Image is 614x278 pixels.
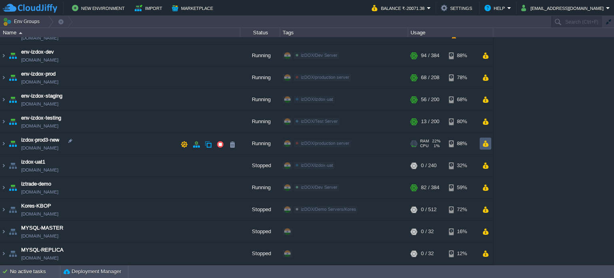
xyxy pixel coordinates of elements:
button: Env Groups [3,16,42,27]
div: 88% [449,46,475,68]
img: AMDAwAAAACH5BAEAAAAALAAAAAABAAEAAAICRAEAOw== [0,222,7,244]
div: 12% [449,244,475,266]
span: [DOMAIN_NAME] [21,168,58,176]
button: Import [135,3,165,13]
span: izDOX/Dev Server [301,54,337,59]
div: Stopped [240,156,280,178]
img: AMDAwAAAACH5BAEAAAAALAAAAAABAAEAAAICRAEAOw== [7,134,18,156]
img: AMDAwAAAACH5BAEAAAAALAAAAAABAAEAAAICRAEAOw== [0,90,7,112]
div: Status [241,28,280,37]
span: izDOX/izdox-uat [301,164,333,169]
img: AMDAwAAAACH5BAEAAAAALAAAAAABAAEAAAICRAEAOw== [7,222,18,244]
div: Name [1,28,240,37]
img: AMDAwAAAACH5BAEAAAAALAAAAAABAAEAAAICRAEAOw== [7,156,18,178]
div: Tags [281,28,408,37]
span: [DOMAIN_NAME] [21,256,58,264]
div: 0 / 240 [421,156,437,178]
div: Running [240,112,280,134]
span: [DOMAIN_NAME] [21,146,58,154]
div: 0 / 512 [421,200,437,222]
div: No active tasks [10,265,60,278]
img: AMDAwAAAACH5BAEAAAAALAAAAAABAAEAAAICRAEAOw== [0,68,7,90]
img: AMDAwAAAACH5BAEAAAAALAAAAAABAAEAAAICRAEAOw== [7,200,18,222]
span: [DOMAIN_NAME] [21,102,58,110]
img: AMDAwAAAACH5BAEAAAAALAAAAAABAAEAAAICRAEAOw== [7,178,18,200]
div: 0 / 32 [421,222,434,244]
img: AMDAwAAAACH5BAEAAAAALAAAAAABAAEAAAICRAEAOw== [7,244,18,266]
span: izDOX/production server [301,76,349,81]
img: AMDAwAAAACH5BAEAAAAALAAAAAABAAEAAAICRAEAOw== [0,134,7,156]
button: New Environment [72,3,127,13]
span: izDOX/Demo Servers/Kores [301,208,356,213]
div: Stopped [240,222,280,244]
div: 56 / 200 [421,90,439,112]
img: AMDAwAAAACH5BAEAAAAALAAAAAABAAEAAAICRAEAOw== [0,244,7,266]
div: 82 / 384 [421,178,439,200]
span: [DOMAIN_NAME] [21,190,58,198]
img: AMDAwAAAACH5BAEAAAAALAAAAAABAAEAAAICRAEAOw== [7,46,18,68]
img: AMDAwAAAACH5BAEAAAAALAAAAAABAAEAAAICRAEAOw== [19,32,22,34]
img: AMDAwAAAACH5BAEAAAAALAAAAAABAAEAAAICRAEAOw== [7,112,18,134]
span: 22% [432,140,441,145]
div: Running [240,68,280,90]
span: [DOMAIN_NAME] [21,212,58,220]
img: AMDAwAAAACH5BAEAAAAALAAAAAABAAEAAAICRAEAOw== [0,156,7,178]
a: Kores-KBOP [21,204,51,212]
span: [DOMAIN_NAME] [21,80,58,88]
button: [EMAIL_ADDRESS][DOMAIN_NAME] [521,3,606,13]
a: iztrade-demo [21,182,51,190]
div: 80% [449,112,475,134]
a: MYSQL-MASTER [21,226,63,234]
img: AMDAwAAAACH5BAEAAAAALAAAAAABAAEAAAICRAEAOw== [0,200,7,222]
div: 88% [449,134,475,156]
span: izDOX/Dev Server [301,186,337,191]
span: izDOX/Test Server [301,120,338,125]
span: [DOMAIN_NAME] [21,36,58,44]
div: 13 / 200 [421,112,439,134]
div: 78% [449,68,475,90]
span: [DOMAIN_NAME] [21,234,58,242]
img: AMDAwAAAACH5BAEAAAAALAAAAAABAAEAAAICRAEAOw== [7,68,18,90]
a: izdox-uat1 [21,160,45,168]
div: 68 / 208 [421,68,439,90]
div: 16% [449,222,475,244]
div: 59% [449,178,475,200]
img: CloudJiffy [3,3,57,13]
a: MYSQL-REPLICA [21,248,64,256]
button: Balance ₹-20071.38 [372,3,427,13]
div: 94 / 384 [421,46,439,68]
div: 72% [449,200,475,222]
span: [DOMAIN_NAME] [21,58,58,66]
img: AMDAwAAAACH5BAEAAAAALAAAAAABAAEAAAICRAEAOw== [0,46,7,68]
span: [DOMAIN_NAME] [21,124,58,132]
span: izDOX/production server [301,142,349,147]
a: env-izdox-dev [21,50,54,58]
span: CPU [420,145,429,150]
div: Usage [409,28,493,37]
div: Running [240,178,280,200]
div: Stopped [240,244,280,266]
a: env-izdox-prod [21,72,56,80]
span: izDOX/izdox-uat [301,98,333,103]
button: Settings [441,3,474,13]
div: Stopped [240,200,280,222]
button: Deployment Manager [64,268,121,276]
a: env-izdox-staging [21,94,62,102]
img: AMDAwAAAACH5BAEAAAAALAAAAAABAAEAAAICRAEAOw== [7,90,18,112]
button: Help [484,3,507,13]
img: AMDAwAAAACH5BAEAAAAALAAAAAABAAEAAAICRAEAOw== [0,178,7,200]
a: izdox-prod3-new [21,138,59,146]
div: Running [240,134,280,156]
button: Marketplace [172,3,215,13]
div: Running [240,46,280,68]
a: env-izdox-testing [21,116,61,124]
